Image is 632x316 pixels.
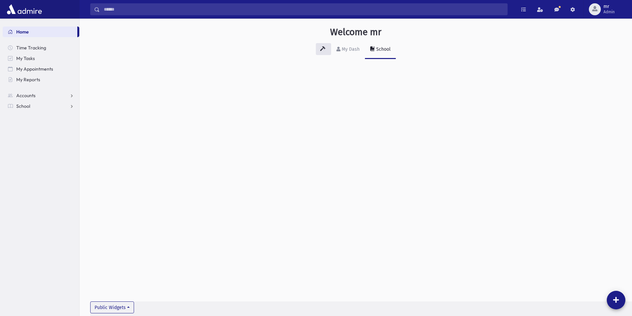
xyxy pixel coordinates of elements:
[3,90,79,101] a: Accounts
[3,74,79,85] a: My Reports
[16,29,29,35] span: Home
[16,103,30,109] span: School
[90,301,134,313] button: Public Widgets
[3,64,79,74] a: My Appointments
[603,9,615,15] span: Admin
[3,42,79,53] a: Time Tracking
[340,46,360,52] div: My Dash
[375,46,390,52] div: School
[3,53,79,64] a: My Tasks
[16,77,40,83] span: My Reports
[100,3,507,15] input: Search
[5,3,43,16] img: AdmirePro
[603,4,615,9] span: mr
[331,40,365,59] a: My Dash
[330,27,382,38] h3: Welcome mr
[16,93,35,98] span: Accounts
[16,66,53,72] span: My Appointments
[16,45,46,51] span: Time Tracking
[16,55,35,61] span: My Tasks
[3,101,79,111] a: School
[365,40,396,59] a: School
[3,27,77,37] a: Home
